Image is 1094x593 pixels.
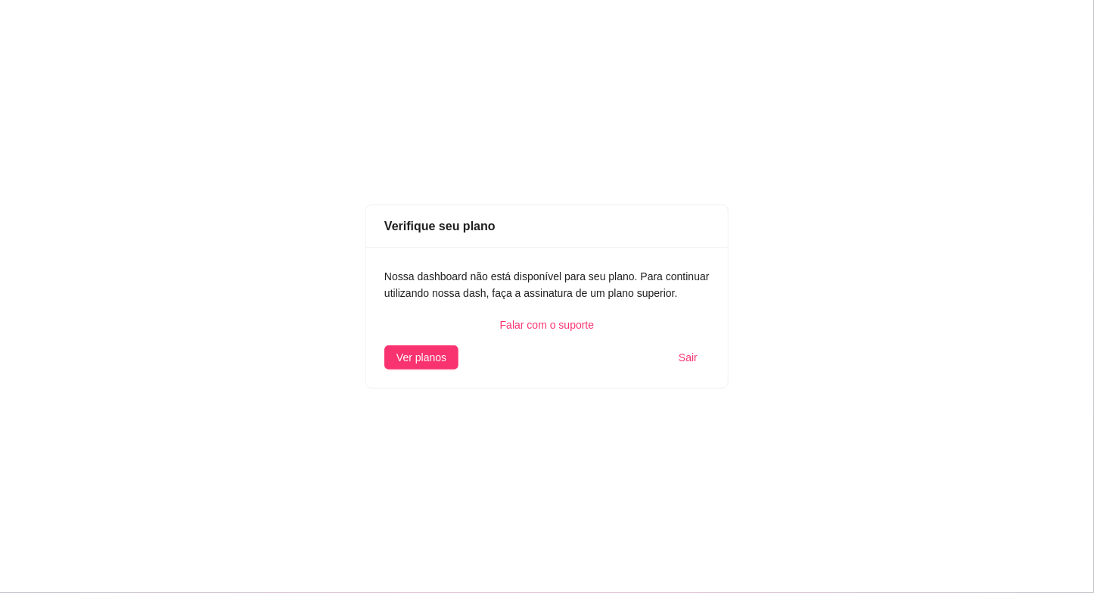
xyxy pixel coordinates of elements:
span: Ver planos [396,349,446,366]
a: Falar com o suporte [384,317,710,333]
button: Ver planos [384,345,458,370]
div: Nossa dashboard não está disponível para seu plano. Para continuar utilizando nossa dash, faça a ... [384,268,710,301]
span: Sair [679,349,698,366]
div: Verifique seu plano [384,217,710,236]
button: Sair [667,345,710,370]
